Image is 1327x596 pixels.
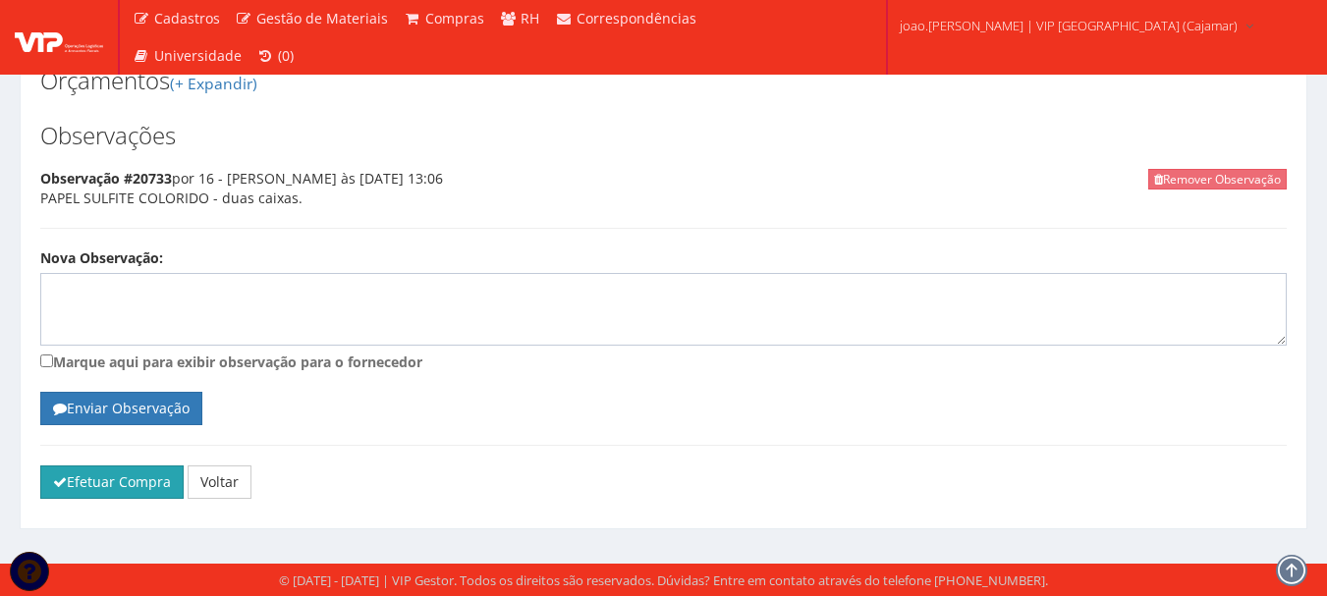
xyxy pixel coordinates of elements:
a: Voltar [188,465,251,499]
img: logo [15,23,103,52]
input: Marque aqui para exibir observação para o fornecedor [40,354,53,367]
span: joao.[PERSON_NAME] | VIP [GEOGRAPHIC_DATA] (Cajamar) [900,16,1238,35]
h3: Observações [40,123,1287,148]
label: Nova Observação: [40,248,163,268]
span: Compras [425,9,484,27]
a: (+ Expandir) [170,73,257,94]
span: Cadastros [154,9,220,27]
span: Correspondências [577,9,696,27]
span: Gestão de Materiais [256,9,388,27]
button: Enviar Observação [40,392,202,425]
button: Efetuar Compra [40,465,184,499]
span: (0) [278,46,294,65]
span: Universidade [154,46,242,65]
button: Remover Observação [1148,169,1287,190]
strong: Observação #20733 [40,169,172,188]
div: por 16 - [PERSON_NAME] às [DATE] 13:06 PAPEL SULFITE COLORIDO - duas caixas. [40,169,1287,229]
h3: Orçamentos [40,68,1287,93]
a: Universidade [125,37,249,75]
div: © [DATE] - [DATE] | VIP Gestor. Todos os direitos são reservados. Dúvidas? Entre em contato atrav... [279,571,1048,590]
label: Marque aqui para exibir observação para o fornecedor [40,351,1287,372]
a: (0) [249,37,303,75]
span: RH [521,9,539,27]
